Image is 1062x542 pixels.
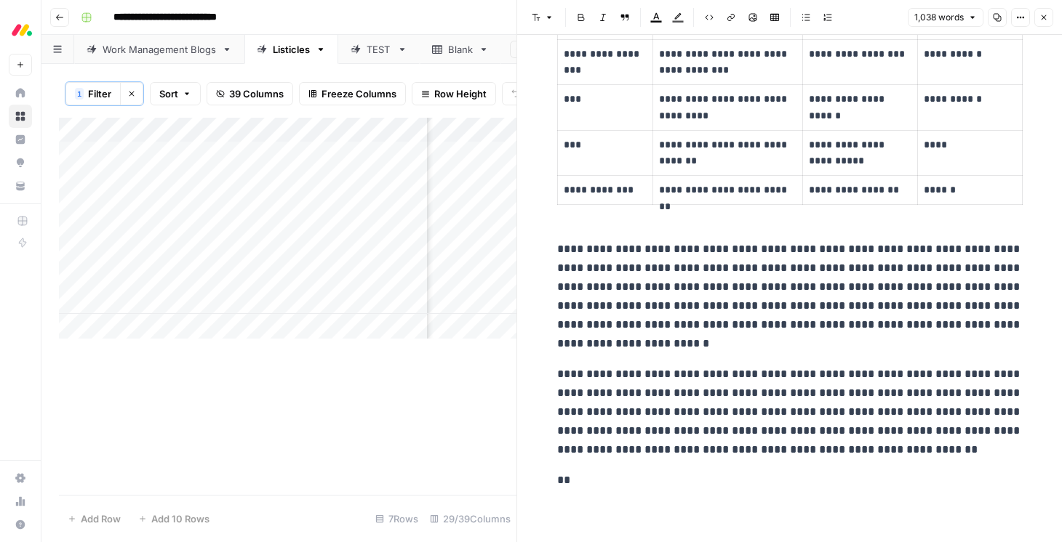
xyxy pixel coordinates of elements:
[59,507,129,530] button: Add Row
[424,507,516,530] div: 29/39 Columns
[229,86,284,101] span: 39 Columns
[908,8,983,27] button: 1,038 words
[299,82,406,105] button: Freeze Columns
[914,11,964,24] span: 1,038 words
[9,12,32,48] button: Workspace: Monday.com
[9,151,32,174] a: Opportunities
[81,511,121,526] span: Add Row
[244,35,338,64] a: Listicles
[74,35,244,64] a: Work Management Blogs
[151,511,209,526] span: Add 10 Rows
[9,174,32,198] a: Your Data
[9,513,32,536] button: Help + Support
[207,82,293,105] button: 39 Columns
[77,88,81,100] span: 1
[9,128,32,151] a: Insights
[420,35,501,64] a: Blank
[103,42,216,57] div: Work Management Blogs
[129,507,218,530] button: Add 10 Rows
[65,82,120,105] button: 1Filter
[75,88,84,100] div: 1
[88,86,111,101] span: Filter
[150,82,201,105] button: Sort
[9,105,32,128] a: Browse
[159,86,178,101] span: Sort
[9,81,32,105] a: Home
[370,507,424,530] div: 7 Rows
[9,466,32,490] a: Settings
[448,42,473,57] div: Blank
[273,42,310,57] div: Listicles
[338,35,420,64] a: TEST
[9,490,32,513] a: Usage
[367,42,391,57] div: TEST
[434,86,487,101] span: Row Height
[412,82,496,105] button: Row Height
[322,86,396,101] span: Freeze Columns
[9,17,35,43] img: Monday.com Logo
